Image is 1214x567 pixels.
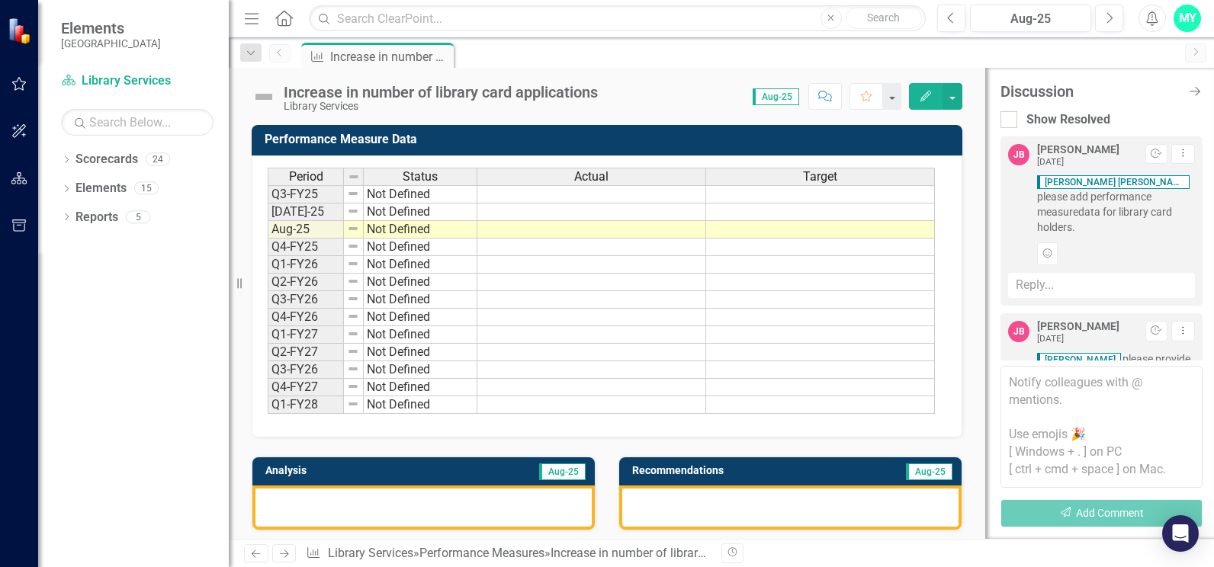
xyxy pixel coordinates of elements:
[551,546,800,560] div: Increase in number of library card applications
[1026,111,1110,129] div: Show Resolved
[268,221,344,239] td: Aug-25
[753,88,799,105] span: Aug-25
[347,380,359,392] img: 8DAGhfEEPCf229AAAAAElFTkSuQmCC
[970,5,1091,32] button: Aug-25
[265,465,414,476] h3: Analysis
[1000,499,1203,527] button: Add Comment
[268,396,344,414] td: Q1-FY28
[867,11,900,24] span: Search
[364,396,477,414] td: Not Defined
[347,205,359,217] img: 8DAGhfEEPCf229AAAAAElFTkSuQmCC
[1037,351,1195,397] span: please provide analysis and recommendations for this perfomance measure.
[289,170,323,184] span: Period
[1037,144,1119,155] div: [PERSON_NAME]
[75,209,118,226] a: Reports
[268,185,344,203] td: Q3-FY25
[1008,273,1195,298] div: Reply...
[1162,515,1199,552] div: Open Intercom Messenger
[61,72,214,90] a: Library Services
[268,239,344,256] td: Q4-FY25
[347,293,359,305] img: 8DAGhfEEPCf229AAAAAElFTkSuQmCC
[347,240,359,252] img: 8DAGhfEEPCf229AAAAAElFTkSuQmCC
[364,185,477,203] td: Not Defined
[347,363,359,375] img: 8DAGhfEEPCf229AAAAAElFTkSuQmCC
[975,10,1086,28] div: Aug-25
[284,101,598,112] div: Library Services
[403,170,438,184] span: Status
[364,239,477,256] td: Not Defined
[347,187,359,200] img: 8DAGhfEEPCf229AAAAAElFTkSuQmCC
[268,309,344,326] td: Q4-FY26
[364,361,477,379] td: Not Defined
[364,344,477,361] td: Not Defined
[347,328,359,340] img: 8DAGhfEEPCf229AAAAAElFTkSuQmCC
[268,203,344,221] td: [DATE]-25
[1037,156,1064,167] small: [DATE]
[364,221,477,239] td: Not Defined
[75,180,127,197] a: Elements
[1037,175,1190,189] span: [PERSON_NAME] [PERSON_NAME]
[574,170,609,184] span: Actual
[268,256,344,274] td: Q1-FY26
[268,379,344,396] td: Q4-FY27
[330,47,450,66] div: Increase in number of library card applications
[146,153,170,166] div: 24
[1008,144,1029,165] div: JB
[632,465,843,476] h3: Recommendations
[61,19,161,37] span: Elements
[268,361,344,379] td: Q3-FY26
[1037,321,1119,332] div: [PERSON_NAME]
[906,463,952,480] span: Aug-25
[265,133,955,146] h3: Performance Measure Data
[75,151,138,168] a: Scorecards
[268,344,344,361] td: Q2-FY27
[364,274,477,291] td: Not Defined
[268,291,344,309] td: Q3-FY26
[328,546,413,560] a: Library Services
[306,545,710,562] div: » »
[364,309,477,326] td: Not Defined
[364,291,477,309] td: Not Defined
[61,109,214,136] input: Search Below...
[419,546,544,560] a: Performance Measures
[309,5,926,32] input: Search ClearPoint...
[348,171,360,183] img: 8DAGhfEEPCf229AAAAAElFTkSuQmCC
[284,84,598,101] div: Increase in number of library card applications
[126,210,150,223] div: 5
[347,275,359,287] img: 8DAGhfEEPCf229AAAAAElFTkSuQmCC
[1037,174,1195,235] span: please add performance measuredata for library card holders.
[268,326,344,344] td: Q1-FY27
[364,379,477,396] td: Not Defined
[846,8,922,29] button: Search
[803,170,837,184] span: Target
[347,223,359,235] img: 8DAGhfEEPCf229AAAAAElFTkSuQmCC
[252,85,276,109] img: Not Defined
[364,326,477,344] td: Not Defined
[268,274,344,291] td: Q2-FY26
[364,256,477,274] td: Not Defined
[134,182,159,195] div: 15
[1037,353,1121,367] span: [PERSON_NAME]
[347,258,359,270] img: 8DAGhfEEPCf229AAAAAElFTkSuQmCC
[347,310,359,322] img: 8DAGhfEEPCf229AAAAAElFTkSuQmCC
[1008,321,1029,342] div: JB
[347,345,359,357] img: 8DAGhfEEPCf229AAAAAElFTkSuQmCC
[1174,5,1201,32] button: MY
[364,203,477,221] td: Not Defined
[1000,83,1180,100] div: Discussion
[347,398,359,410] img: 8DAGhfEEPCf229AAAAAElFTkSuQmCC
[8,18,34,44] img: ClearPoint Strategy
[61,37,161,50] small: [GEOGRAPHIC_DATA]
[1037,333,1064,344] small: [DATE]
[539,463,586,480] span: Aug-25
